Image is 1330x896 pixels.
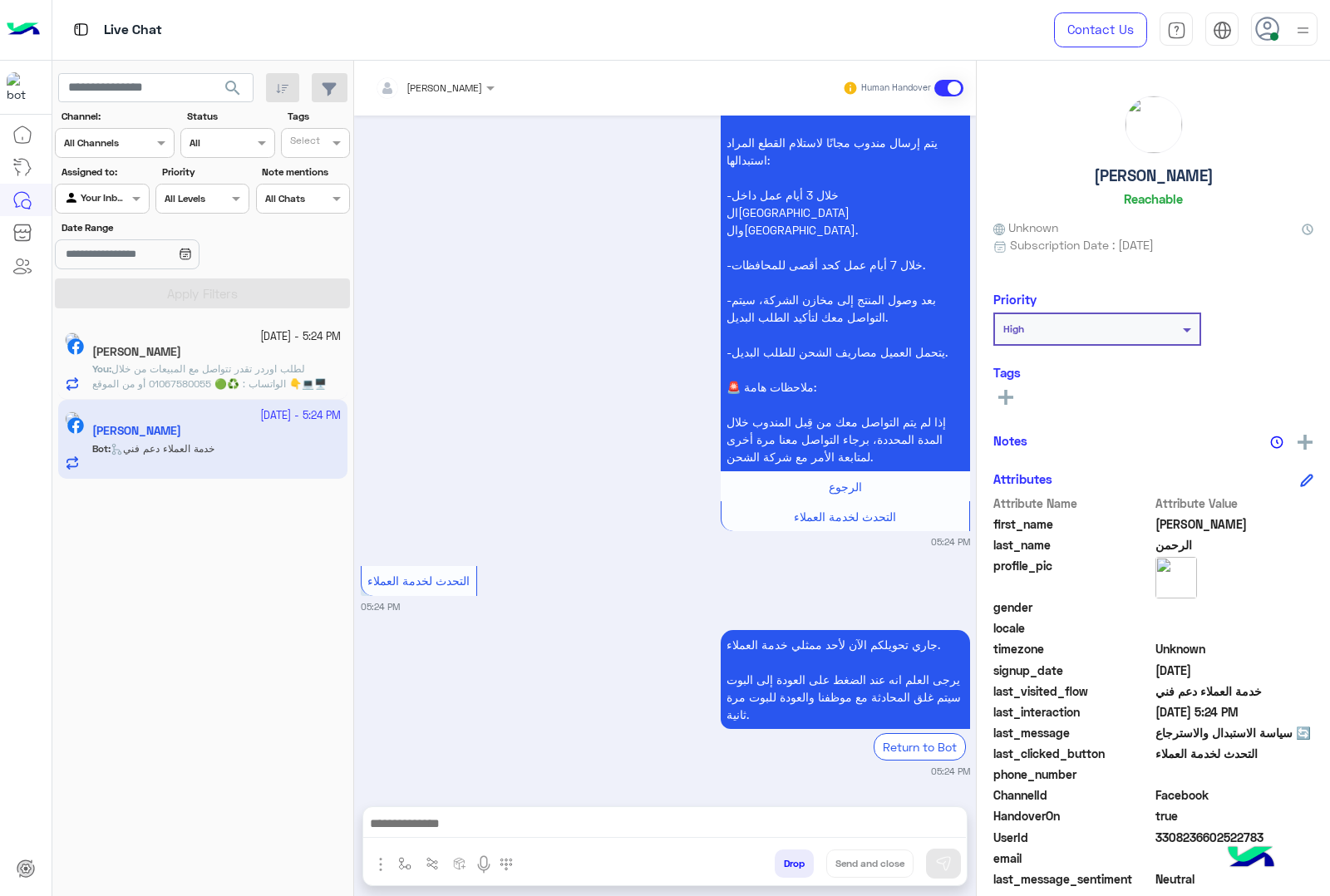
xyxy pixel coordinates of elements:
span: last_clicked_button [993,745,1152,762]
span: 2025-10-03T14:24:28.583Z [1155,703,1314,721]
img: send attachment [371,854,391,874]
span: null [1155,619,1314,637]
h5: [PERSON_NAME] [1094,166,1214,185]
div: Return to Bot [874,733,966,761]
span: 🔄 سياسة الاستبدال والاسترجاع [1155,724,1314,741]
h6: Tags [993,365,1313,380]
p: 3/10/2025, 5:24 PM [721,630,970,729]
img: make a call [500,858,513,871]
span: الرحمن [1155,536,1314,554]
span: Attribute Name [993,495,1152,512]
label: Tags [288,109,348,124]
span: profile_pic [993,557,1152,595]
span: last_message [993,724,1152,741]
span: Unknown [1155,640,1314,657]
img: Logo [7,12,40,47]
img: picture [1126,96,1182,153]
span: phone_number [993,766,1152,783]
span: search [223,78,243,98]
b: : [92,362,111,375]
span: Unknown [993,219,1058,236]
img: Trigger scenario [426,857,439,870]
small: 05:24 PM [361,600,400,613]
img: tab [1213,21,1232,40]
img: picture [65,332,80,347]
small: 05:24 PM [931,765,970,778]
label: Status [187,109,273,124]
small: [DATE] - 5:24 PM [260,329,341,345]
span: لطلب اوردر تقدر تتواصل مع المبيعات من خلال الواتساب : ♻️🟢 01067580055 أو من الموقع 👇💻🖥️ www.eagle... [92,362,327,405]
img: select flow [398,857,411,870]
p: 3/10/2025, 5:24 PM [721,6,970,471]
span: signup_date [993,662,1152,679]
span: التحدث لخدمة العملاء [794,510,896,524]
img: add [1298,435,1313,450]
span: last_name [993,536,1152,554]
span: last_visited_flow [993,682,1152,700]
h6: Attributes [993,471,1052,486]
span: locale [993,619,1152,637]
div: Select [288,133,320,152]
label: Assigned to: [62,165,147,180]
img: 713415422032625 [7,72,37,102]
label: Channel: [62,109,173,124]
span: UserId [993,829,1152,846]
img: profile [1293,20,1313,41]
img: send message [935,855,952,872]
a: Contact Us [1054,12,1147,47]
span: You [92,362,109,375]
span: null [1155,766,1314,783]
span: email [993,849,1152,867]
span: last_interaction [993,703,1152,721]
span: Attribute Value [1155,495,1314,512]
button: Drop [775,849,814,878]
small: Human Handover [861,81,931,95]
img: picture [1155,557,1197,598]
span: HandoverOn [993,807,1152,825]
span: timezone [993,640,1152,657]
img: tab [1167,21,1186,40]
label: Date Range [62,220,248,235]
img: create order [453,857,466,870]
button: search [213,73,254,109]
span: null [1155,849,1314,867]
label: Priority [162,165,248,180]
span: last_message_sentiment [993,870,1152,888]
h6: Priority [993,292,1037,307]
img: send voice note [474,854,494,874]
h6: Reachable [1124,191,1183,206]
span: ChannelId [993,786,1152,804]
img: tab [71,19,91,40]
label: Note mentions [262,165,347,180]
p: Live Chat [104,19,162,42]
h6: Notes [993,433,1027,448]
span: gender [993,598,1152,616]
span: Subscription Date : [DATE] [1010,236,1154,254]
span: 0 [1155,870,1314,888]
span: التحدث لخدمة العملاء [1155,745,1314,762]
span: true [1155,807,1314,825]
button: Apply Filters [55,278,350,308]
span: الرجوع [829,480,862,494]
span: 2024-08-23T08:08:20.679Z [1155,662,1314,679]
button: Send and close [826,849,914,878]
span: التحدث لخدمة العملاء [367,574,470,588]
img: notes [1270,436,1283,449]
img: hulul-logo.png [1222,830,1280,888]
span: [PERSON_NAME] [406,81,482,94]
img: Facebook [67,338,84,355]
span: محمد [1155,515,1314,533]
h5: Mohamed Abo Amer [92,345,181,359]
button: select flow [392,849,419,877]
button: create order [446,849,474,877]
span: خدمة العملاء دعم فني [1155,682,1314,700]
span: 3308236602522783 [1155,829,1314,846]
span: 0 [1155,786,1314,804]
a: tab [1160,12,1193,47]
span: first_name [993,515,1152,533]
small: 05:24 PM [931,535,970,549]
button: Trigger scenario [419,849,446,877]
span: null [1155,598,1314,616]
